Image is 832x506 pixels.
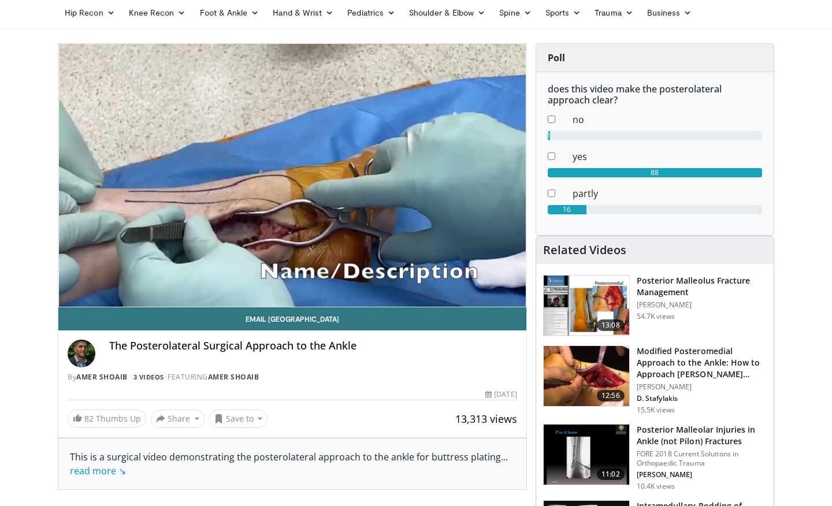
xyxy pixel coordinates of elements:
a: Business [640,1,699,24]
a: Email [GEOGRAPHIC_DATA] [58,307,526,330]
p: 10.4K views [637,482,675,491]
h3: Posterior Malleolar Injuries in Ankle (not Pilon) Fractures [637,424,767,447]
dd: no [564,113,771,127]
span: 11:02 [597,468,625,480]
img: c613a3bd-9827-4973-b08f-77b3ce0ba407.150x105_q85_crop-smart_upscale.jpg [544,425,629,485]
a: 12:56 Modified Posteromedial Approach to the Ankle: How to Approach [PERSON_NAME]… [PERSON_NAME] ... [543,345,767,415]
a: read more ↘ [70,464,126,477]
p: 54.7K views [637,312,675,321]
h4: Related Videos [543,243,626,257]
p: 15.5K views [637,405,675,415]
h3: Modified Posteromedial Approach to the Ankle: How to Approach [PERSON_NAME]… [637,345,767,380]
p: [PERSON_NAME] [637,382,767,392]
span: 13,313 views [455,412,517,426]
div: 88 [548,168,762,177]
a: Hand & Wrist [266,1,340,24]
a: 11:02 Posterior Malleolar Injuries in Ankle (not Pilon) Fractures FORE 2018 Current Solutions in ... [543,424,767,491]
a: 13:08 Posterior Malleolus Fracture Management [PERSON_NAME] 54.7K views [543,275,767,336]
a: 3 Videos [129,372,168,382]
p: [PERSON_NAME] [637,470,767,479]
p: D. Stafylakis [637,394,767,403]
img: Avatar [68,340,95,367]
a: Knee Recon [122,1,193,24]
a: 82 Thumbs Up [68,410,146,427]
p: [PERSON_NAME] [637,300,767,310]
div: This is a surgical video demonstrating the posterolateral approach to the ankle for buttress plating [70,450,515,478]
img: 50e07c4d-707f-48cd-824d-a6044cd0d074.150x105_q85_crop-smart_upscale.jpg [544,276,629,336]
a: Foot & Ankle [193,1,266,24]
video-js: Video Player [58,44,526,307]
a: Trauma [588,1,640,24]
dd: yes [564,150,771,163]
h3: Posterior Malleolus Fracture Management [637,275,767,298]
span: 12:56 [597,390,625,401]
a: amer shoaib [76,372,128,382]
img: ae8508ed-6896-40ca-bae0-71b8ded2400a.150x105_q85_crop-smart_upscale.jpg [544,346,629,406]
h6: does this video make the posterolateral approach clear? [548,84,762,106]
a: Shoulder & Elbow [402,1,492,24]
div: [DATE] [485,389,517,400]
span: 82 [84,413,94,424]
a: amer shoaib [208,372,259,382]
button: Share [151,410,205,428]
a: Hip Recon [58,1,122,24]
div: 16 [548,205,587,214]
span: ... [70,451,508,477]
a: Pediatrics [340,1,402,24]
a: Sports [538,1,588,24]
button: Save to [209,410,268,428]
div: By FEATURING [68,372,517,382]
dd: partly [564,187,771,200]
a: Spine [492,1,538,24]
h4: The Posterolateral Surgical Approach to the Ankle [109,340,517,352]
strong: Poll [548,51,565,64]
p: FORE 2018 Current Solutions in Orthopaedic Trauma [637,449,767,468]
span: 13:08 [597,319,625,331]
div: 1 [548,131,550,140]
